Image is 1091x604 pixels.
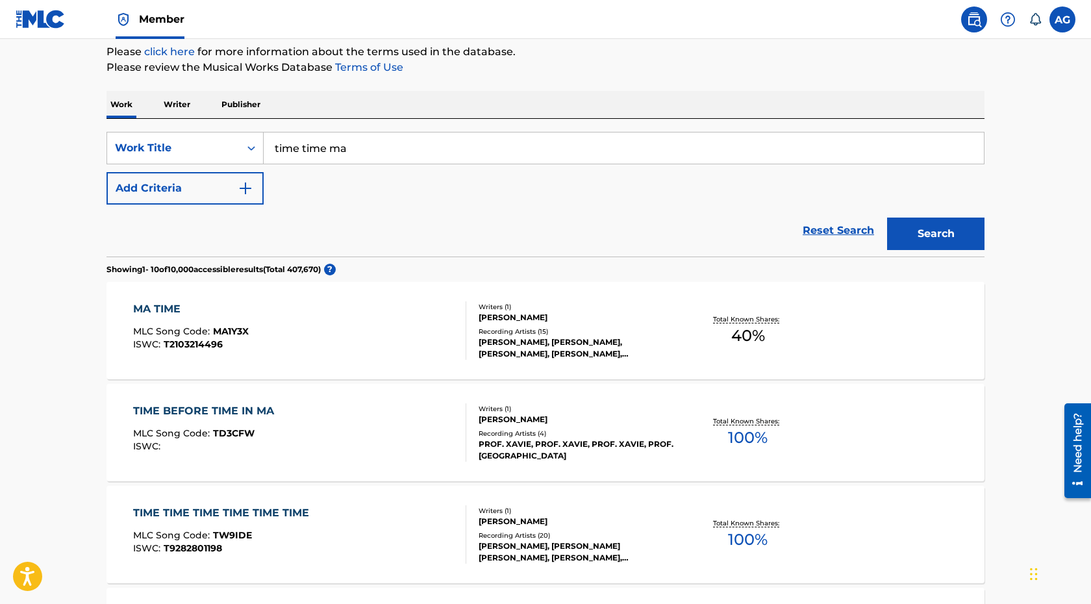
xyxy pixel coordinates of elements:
[107,172,264,205] button: Add Criteria
[479,336,675,360] div: [PERSON_NAME], [PERSON_NAME], [PERSON_NAME], [PERSON_NAME], [PERSON_NAME]
[479,516,675,527] div: [PERSON_NAME]
[107,60,984,75] p: Please review the Musical Works Database
[479,540,675,564] div: [PERSON_NAME], [PERSON_NAME] [PERSON_NAME], [PERSON_NAME], [PERSON_NAME], [PERSON_NAME]
[213,427,255,439] span: TD3CFW
[139,12,184,27] span: Member
[479,438,675,462] div: PROF. XAVIE, PROF. XAVIE, PROF. XAVIE, PROF. [GEOGRAPHIC_DATA]
[133,542,164,554] span: ISWC :
[116,12,131,27] img: Top Rightsholder
[887,218,984,250] button: Search
[133,301,249,317] div: MA TIME
[713,416,783,426] p: Total Known Shares:
[479,429,675,438] div: Recording Artists ( 4 )
[713,518,783,528] p: Total Known Shares:
[995,6,1021,32] div: Help
[164,542,222,554] span: T9282801198
[107,486,984,583] a: TIME TIME TIME TIME TIME TIMEMLC Song Code:TW9IDEISWC:T9282801198Writers (1)[PERSON_NAME]Recordin...
[160,91,194,118] p: Writer
[1030,555,1038,594] div: Drag
[1049,6,1075,32] div: User Menu
[961,6,987,32] a: Public Search
[144,45,195,58] a: click here
[1026,542,1091,604] iframe: Chat Widget
[731,324,765,347] span: 40 %
[133,427,213,439] span: MLC Song Code :
[107,384,984,481] a: TIME BEFORE TIME IN MAMLC Song Code:TD3CFWISWC:Writers (1)[PERSON_NAME]Recording Artists (4)PROF....
[133,505,316,521] div: TIME TIME TIME TIME TIME TIME
[1055,397,1091,505] iframe: Resource Center
[107,264,321,275] p: Showing 1 - 10 of 10,000 accessible results (Total 407,670 )
[16,10,66,29] img: MLC Logo
[479,404,675,414] div: Writers ( 1 )
[164,338,223,350] span: T2103214496
[213,529,252,541] span: TW9IDE
[479,506,675,516] div: Writers ( 1 )
[479,327,675,336] div: Recording Artists ( 15 )
[238,181,253,196] img: 9d2ae6d4665cec9f34b9.svg
[107,282,984,379] a: MA TIMEMLC Song Code:MA1Y3XISWC:T2103214496Writers (1)[PERSON_NAME]Recording Artists (15)[PERSON_...
[218,91,264,118] p: Publisher
[332,61,403,73] a: Terms of Use
[107,132,984,257] form: Search Form
[133,529,213,541] span: MLC Song Code :
[728,426,768,449] span: 100 %
[479,531,675,540] div: Recording Artists ( 20 )
[1029,13,1042,26] div: Notifications
[107,91,136,118] p: Work
[1000,12,1016,27] img: help
[133,338,164,350] span: ISWC :
[324,264,336,275] span: ?
[479,414,675,425] div: [PERSON_NAME]
[479,302,675,312] div: Writers ( 1 )
[728,528,768,551] span: 100 %
[115,140,232,156] div: Work Title
[133,440,164,452] span: ISWC :
[966,12,982,27] img: search
[713,314,783,324] p: Total Known Shares:
[213,325,249,337] span: MA1Y3X
[796,216,881,245] a: Reset Search
[133,403,281,419] div: TIME BEFORE TIME IN MA
[479,312,675,323] div: [PERSON_NAME]
[107,44,984,60] p: Please for more information about the terms used in the database.
[133,325,213,337] span: MLC Song Code :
